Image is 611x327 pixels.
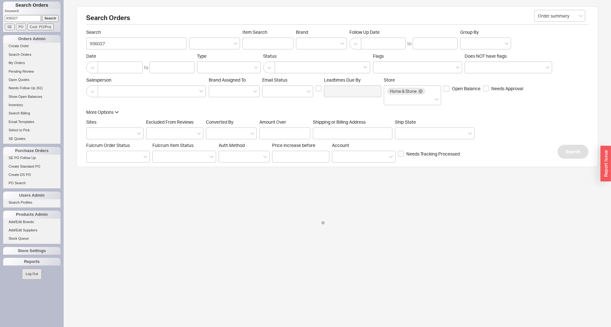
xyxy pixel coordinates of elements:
[313,119,392,125] span: Shipping or Billing Address
[373,53,384,59] span: Flags
[3,51,60,58] a: Search Orders
[3,235,60,242] a: Stock Queue
[398,130,403,137] input: Ship State
[3,180,60,186] a: PO Search
[299,40,304,47] input: Brand
[22,269,41,279] button: Log Out
[3,247,60,255] div: Store Settings
[407,40,411,47] div: to
[242,38,293,49] input: Item Search
[296,29,308,35] span: Brand
[3,93,60,100] a: Show Open Balances
[558,145,588,159] button: Search
[313,127,392,139] input: Shipping or Billing Address
[90,153,94,160] input: Fulcrum Order Status
[42,15,59,22] input: Search
[3,171,60,178] a: Create DS PO
[332,142,349,148] span: Account
[86,109,119,115] button: More Options
[3,85,60,91] a: Needs Follow Up(61)
[86,38,186,49] input: Search
[406,151,460,157] span: Needs Tracking Processed
[156,153,160,160] input: Fulcrum Item Status
[152,142,193,148] span: Fulcrum Item Status
[263,53,370,59] span: Status
[272,142,329,148] span: Price increase before
[3,258,60,265] div: Reports
[259,127,310,139] input: Amount Over
[398,151,404,156] input: Needs Tracking Processed
[197,132,201,135] svg: open menu
[27,24,54,30] input: Cust. PO/Proj
[3,227,60,234] a: Add/Edit Suppliers
[86,15,588,25] h2: Search Orders
[3,76,60,83] a: Open Quotes
[565,148,580,156] span: Search
[3,43,60,49] a: Create Order
[3,60,60,66] a: My Orders
[5,24,15,30] input: SE
[483,86,489,91] input: Needs Approval
[3,219,60,225] a: Add/Edit Brands
[3,211,60,218] div: Products Admin
[324,77,381,83] span: Leadtimes Due By
[579,15,583,17] svg: open menu
[200,64,205,71] input: Type
[37,86,43,90] span: ( 61 )
[395,119,416,125] span: Ship State
[234,42,237,45] svg: open menu
[206,119,233,125] span: Converted By
[3,127,60,134] a: Select to Pick
[86,142,130,148] span: Fulcrum Order Status
[250,132,254,135] svg: open menu
[9,69,34,73] span: Pending Review
[222,153,227,160] input: Auth Method
[262,77,287,83] span: Em ​ ail Status
[460,29,479,35] span: Group By
[349,29,458,35] span: Follow Up Date
[3,35,60,43] div: Orders Admin
[86,77,206,83] span: Salesperson
[3,119,60,125] a: Email Templates
[505,42,509,45] svg: open menu
[3,2,60,9] h1: Search Orders
[90,130,94,137] input: Sites
[209,77,246,83] span: Brand Assigned To
[491,85,523,92] span: Needs Approval
[384,77,395,83] span: Store
[3,199,60,206] a: Search Profiles
[9,86,35,90] span: Needs Follow Up
[3,135,60,142] a: SE Quotes
[144,64,148,71] div: to
[86,119,96,125] span: Sites
[307,90,311,93] svg: open menu
[3,163,60,170] a: Create Standard PO
[3,110,60,117] a: Search Billing
[86,109,114,115] div: More Options
[387,96,392,103] input: Store
[468,64,473,71] input: Does NOT have flags
[389,156,393,158] svg: open menu
[3,102,60,108] a: Inventory
[3,68,60,75] a: Pending Review
[376,64,381,71] input: Flags
[5,9,60,15] p: Keyword:
[16,24,26,30] input: PO
[3,192,60,199] div: Users Admin
[146,119,193,125] span: Excluded From Reviews
[219,142,245,148] span: Auth Method
[259,119,310,125] span: Amount Over
[197,53,207,59] span: Type
[452,85,481,92] span: Open Balance
[86,53,194,59] span: Date
[3,155,60,161] a: SE PO Follow Up
[534,10,585,22] input: Select...
[444,86,449,91] input: Open Balance
[242,29,293,35] span: Item Search
[86,29,186,35] span: Search
[465,53,507,59] span: Does NOT have flags
[3,147,60,155] div: Purchase Orders
[390,89,417,93] span: Home & Stone
[253,90,257,93] svg: open menu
